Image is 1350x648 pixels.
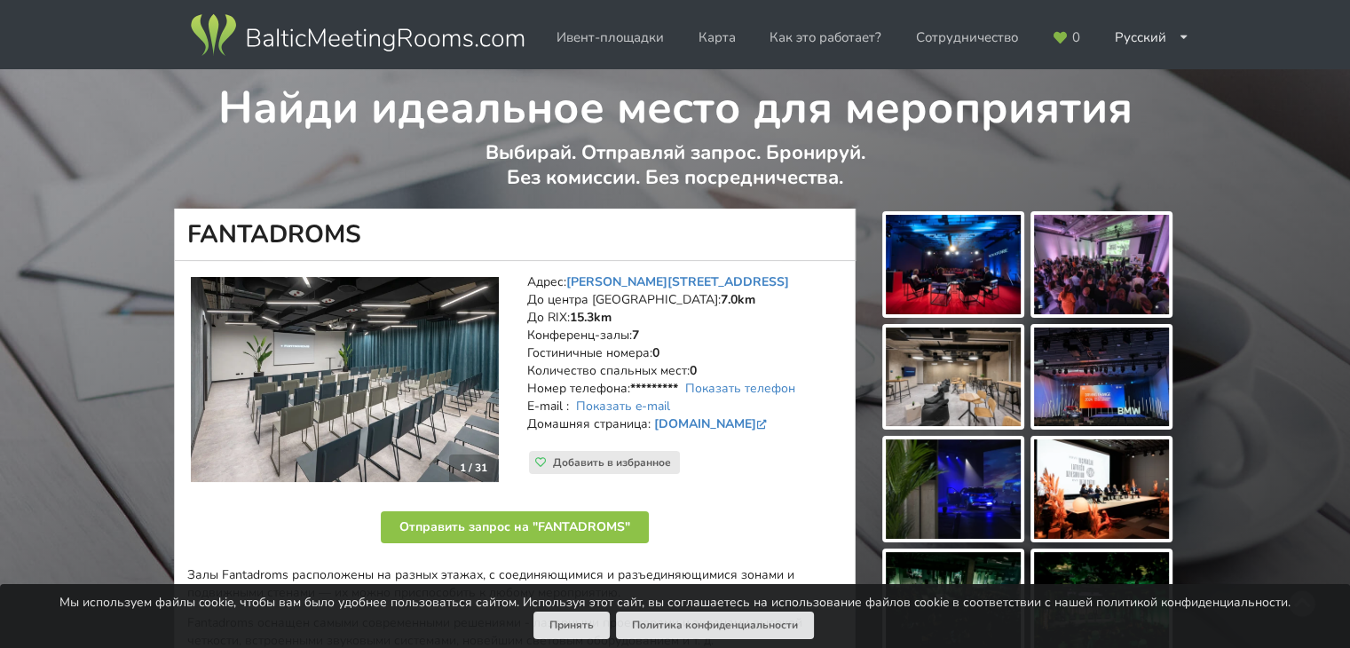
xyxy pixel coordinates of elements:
[175,140,1175,209] p: Выбирай. Отправляй запрос. Бронируй. Без комиссии. Без посредничества.
[886,439,1021,539] img: FANTADROMS | Рига | Площадка для мероприятий - фото галереи
[654,415,770,432] a: [DOMAIN_NAME]
[1102,20,1202,55] div: Русский
[1034,215,1169,314] img: FANTADROMS | Рига | Площадка для мероприятий - фото галереи
[187,11,527,60] img: Baltic Meeting Rooms
[690,362,697,379] strong: 0
[175,69,1175,137] h1: Найди идеальное место для мероприятия
[191,277,499,483] a: Конференц-центр | Рига | FANTADROMS 1 / 31
[1072,31,1080,44] span: 0
[686,20,748,55] a: Карта
[527,273,842,451] address: Адрес: До центра [GEOGRAPHIC_DATA]: До RIX: Конференц-залы: Гостиничные номера: Количество спальн...
[886,215,1021,314] img: FANTADROMS | Рига | Площадка для мероприятий - фото галереи
[886,328,1021,427] img: FANTADROMS | Рига | Площадка для мероприятий - фото галереи
[449,454,498,481] div: 1 / 31
[652,344,659,361] strong: 0
[616,612,814,639] a: Политика конфиденциальности
[553,455,671,470] span: Добавить в избранное
[721,291,755,308] strong: 7.0km
[566,273,789,290] a: [PERSON_NAME][STREET_ADDRESS]
[904,20,1030,55] a: Сотрудничество
[544,20,676,55] a: Ивент-площадки
[191,277,499,483] img: Конференц-центр | Рига | FANTADROMS
[1034,439,1169,539] img: FANTADROMS | Рига | Площадка для мероприятий - фото галереи
[757,20,894,55] a: Как это работает?
[174,209,856,261] h1: FANTADROMS
[685,380,795,397] a: Показать телефон
[381,511,649,543] button: Отправить запрос на "FANTADROMS"
[632,327,639,344] strong: 7
[1034,328,1169,427] img: FANTADROMS | Рига | Площадка для мероприятий - фото галереи
[576,398,670,415] a: Показать e-mail
[570,309,612,326] strong: 15.3km
[533,612,610,639] button: Принять
[187,566,842,602] p: Залы Fantadroms расположены на разных этажах, с соединяющимися и разъединяющимися зонами и подвиж...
